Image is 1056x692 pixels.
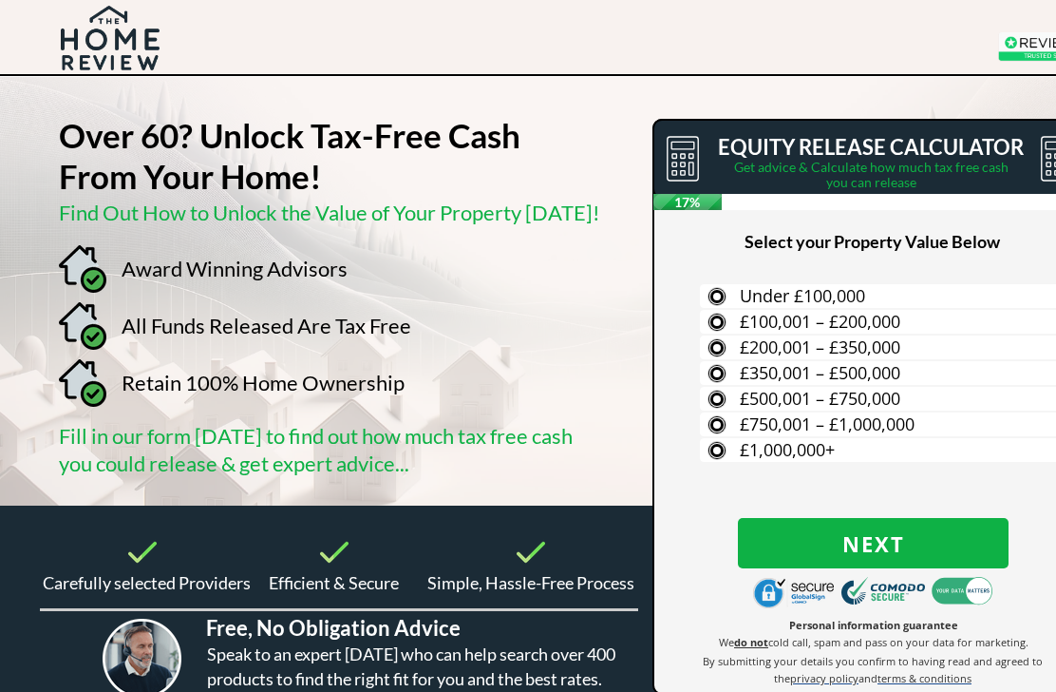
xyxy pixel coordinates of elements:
strong: Over 60? Unlock Tax-Free Cash From Your Home! [59,115,520,196]
span: Personal information guarantee [789,618,958,632]
span: and [858,671,877,685]
strong: do not [734,635,768,649]
span: Carefully selected Providers [43,572,251,593]
span: £500,001 – £750,000 [740,387,900,410]
span: 17% [653,194,722,210]
span: Get advice & Calculate how much tax free cash you can release [734,159,1009,190]
span: Award Winning Advisors [122,256,348,281]
span: Free, No Obligation Advice [206,615,461,641]
span: terms & conditions [877,671,971,685]
span: Fill in our form [DATE] to find out how much tax free cash you could release & get expert advice... [59,423,573,476]
button: Next [738,518,1009,568]
span: £750,001 – £1,000,000 [740,413,915,435]
span: Simple, Hassle-Free Process [427,572,634,593]
span: privacy policy [790,671,858,685]
a: privacy policy [790,670,858,685]
span: £100,001 – £200,000 [740,310,900,333]
span: EQUITY RELEASE CALCULATOR [718,134,1024,160]
span: Under £100,000 [740,284,865,307]
a: terms & conditions [877,670,971,685]
span: By submitting your details you confirm to having read and agreed to the [703,654,1043,685]
span: Speak to an expert [DATE] who can help search over 400 products to find the right fit for you and... [207,644,615,689]
span: Find Out How to Unlock the Value of Your Property [DATE]! [59,200,600,225]
span: £1,000,000+ [740,438,835,461]
span: £200,001 – £350,000 [740,336,900,358]
span: Retain 100% Home Ownership [122,370,405,395]
span: Select your Property Value Below [745,231,1000,252]
span: Next [738,531,1009,556]
span: £350,001 – £500,000 [740,361,900,384]
span: All Funds Released Are Tax Free [122,313,411,338]
span: We cold call, spam and pass on your data for marketing. [719,635,1028,649]
span: Efficient & Secure [269,572,399,593]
